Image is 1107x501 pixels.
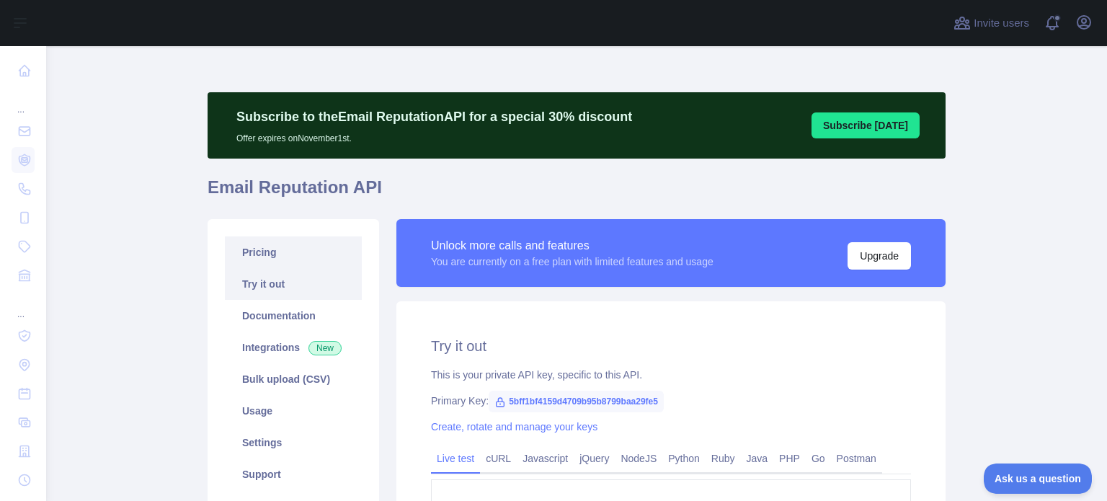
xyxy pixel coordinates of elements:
[236,127,632,144] p: Offer expires on November 1st.
[225,236,362,268] a: Pricing
[951,12,1032,35] button: Invite users
[225,268,362,300] a: Try it out
[517,447,574,470] a: Javascript
[489,391,664,412] span: 5bff1bf4159d4709b95b8799baa29fe5
[773,447,806,470] a: PHP
[806,447,831,470] a: Go
[431,368,911,382] div: This is your private API key, specific to this API.
[431,237,713,254] div: Unlock more calls and features
[431,254,713,269] div: You are currently on a free plan with limited features and usage
[236,107,632,127] p: Subscribe to the Email Reputation API for a special 30 % discount
[848,242,911,270] button: Upgrade
[615,447,662,470] a: NodeJS
[706,447,741,470] a: Ruby
[984,464,1093,494] iframe: Help Scout Beacon - Open
[431,421,597,433] a: Create, rotate and manage your keys
[662,447,706,470] a: Python
[225,332,362,363] a: Integrations New
[225,458,362,490] a: Support
[741,447,774,470] a: Java
[225,363,362,395] a: Bulk upload (CSV)
[12,87,35,115] div: ...
[308,341,342,355] span: New
[812,112,920,138] button: Subscribe [DATE]
[12,291,35,320] div: ...
[431,394,911,408] div: Primary Key:
[431,447,480,470] a: Live test
[431,336,911,356] h2: Try it out
[225,300,362,332] a: Documentation
[831,447,882,470] a: Postman
[208,176,946,210] h1: Email Reputation API
[225,395,362,427] a: Usage
[480,447,517,470] a: cURL
[225,427,362,458] a: Settings
[574,447,615,470] a: jQuery
[974,15,1029,32] span: Invite users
